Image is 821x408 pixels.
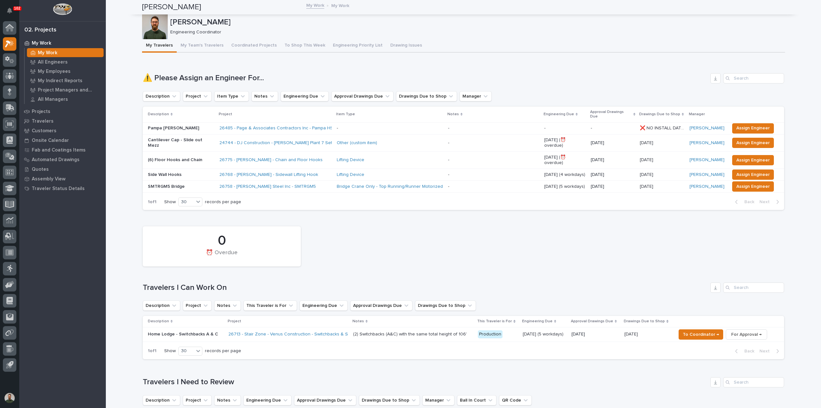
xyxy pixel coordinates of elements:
div: 02. Projects [24,27,56,34]
button: This Traveler is For [243,300,297,311]
tr: SMTRGM5 Bridge26758 - [PERSON_NAME] Steel Inc - SMTRGM5 Bridge Crane Only - Top Running/Runner Mo... [143,181,784,193]
button: Notes [214,395,241,405]
button: Back [730,199,757,205]
h1: ⚠️ Please Assign an Engineer For... [143,74,708,83]
p: [DATE] [640,171,655,178]
p: Show [164,199,176,205]
a: [PERSON_NAME] [690,157,724,163]
span: Back [741,348,754,354]
p: All Managers [38,97,68,102]
a: My Indirect Reports [25,76,106,85]
p: [DATE] [591,172,635,178]
p: My Indirect Reports [38,78,82,84]
p: Quotes [32,167,49,172]
a: My Work [306,1,324,9]
div: - [448,140,449,146]
p: [DATE] [640,183,655,189]
p: Fab and Coatings Items [32,147,86,153]
span: Assign Engineer [736,171,770,178]
p: [DATE] (5 workdays) [523,332,566,337]
button: Assign Engineer [732,155,774,165]
p: SMTRGM5 Bridge [148,184,214,189]
p: All Engineers [38,59,68,65]
p: [PERSON_NAME] [170,18,783,27]
p: Traveler Status Details [32,186,85,192]
a: Travelers [19,116,106,126]
button: QR Code [499,395,532,405]
a: All Engineers [25,57,106,66]
button: For Approval → [726,329,767,340]
tr: Cantilever Cap - Slide out Mezz24744 - DJ Construction - [PERSON_NAME] Plant 7 Setup Other (custo... [143,134,784,152]
p: This Traveler is For [477,318,512,325]
p: [DATE] [571,332,619,337]
a: My Employees [25,67,106,76]
p: Approval Drawings Due [590,109,632,120]
a: Assembly View [19,174,106,184]
div: 30 [179,199,194,205]
p: ❌ NO INSTALL DATE! [640,124,686,131]
p: Side Wall Hooks [148,172,214,178]
a: 26775 - [PERSON_NAME] - Chain and Floor Hooks [219,157,323,163]
button: Assign Engineer [732,169,774,180]
button: Assign Engineer [732,181,774,192]
button: Next [757,348,784,354]
button: Drawings Due to Shop [415,300,476,311]
button: Project [183,395,212,405]
p: 1 of 1 [143,194,162,210]
input: Search [723,73,784,83]
button: Approval Drawings Due [350,300,412,311]
button: Ball In Court [457,395,496,405]
a: 24744 - DJ Construction - [PERSON_NAME] Plant 7 Setup [219,140,337,146]
button: To Coordinator → [679,329,723,340]
a: Projects [19,107,106,116]
a: Onsite Calendar [19,135,106,145]
span: For Approval → [731,331,762,338]
a: Customers [19,126,106,135]
div: ⏰ Overdue [154,249,290,263]
button: Notes [214,300,241,311]
a: Traveler Status Details [19,184,106,193]
input: Search [723,377,784,387]
span: To Coordinator → [683,331,719,338]
h1: Travelers I Need to Review [143,378,708,387]
p: My Employees [38,69,71,74]
span: Next [759,348,774,354]
a: Bridge Crane Only - Top Running/Runner Motorized [337,184,443,189]
p: Approval Drawings Due [571,318,613,325]
p: Assembly View [32,176,65,182]
button: Drawing Issues [386,39,426,53]
p: records per page [205,348,241,354]
p: Engineering Due [522,318,553,325]
a: My Work [25,48,106,57]
p: Travelers [32,118,54,124]
p: My Work [331,2,349,9]
button: Back [730,348,757,354]
div: 0 [154,233,290,249]
p: Description [148,111,169,118]
span: Next [759,199,774,205]
p: Project [228,318,241,325]
button: My Travelers [142,39,177,53]
h1: Travelers I Can Work On [143,283,708,292]
a: [PERSON_NAME] [690,126,724,131]
button: Engineering Due [300,300,348,311]
a: Automated Drawings [19,155,106,164]
p: My Work [32,40,51,46]
div: 30 [179,348,194,354]
p: Engineering Due [544,111,574,118]
div: Notifications102 [8,8,16,18]
div: - [448,157,449,163]
p: Notes [352,318,364,325]
div: Production [478,330,503,338]
button: Engineering Due [243,395,292,405]
button: Engineering Due [281,91,329,101]
p: Drawings Due to Shop [639,111,680,118]
button: users-avatar [3,391,16,405]
button: Next [757,199,784,205]
button: Approval Drawings Due [331,91,394,101]
button: Project [183,300,212,311]
a: Lifting Device [337,172,364,178]
tr: (6) Floor Hooks and Chain26775 - [PERSON_NAME] - Chain and Floor Hooks Lifting Device - [DATE] (⏰... [143,152,784,169]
